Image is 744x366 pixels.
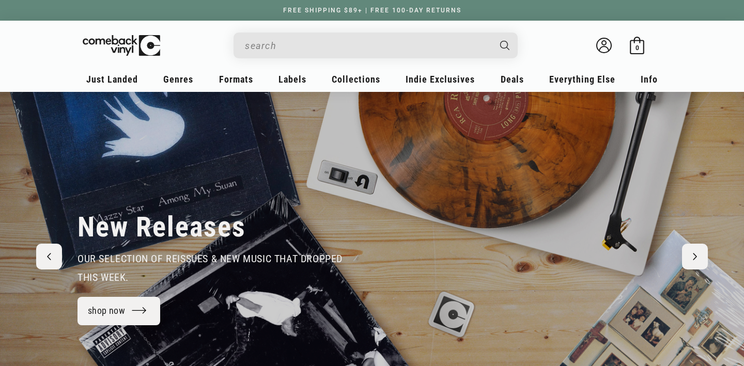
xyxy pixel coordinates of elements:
button: Next slide [682,244,708,269]
span: 0 [636,44,639,52]
span: Labels [278,74,306,85]
span: Info [641,74,658,85]
span: Formats [219,74,253,85]
h2: New Releases [78,210,246,244]
button: Previous slide [36,244,62,269]
span: Collections [332,74,380,85]
span: Everything Else [549,74,615,85]
span: Deals [501,74,524,85]
div: Search [234,33,518,58]
a: FREE SHIPPING $89+ | FREE 100-DAY RETURNS [273,7,472,14]
button: Search [491,33,519,58]
span: Indie Exclusives [406,74,475,85]
a: shop now [78,297,160,325]
span: our selection of reissues & new music that dropped this week. [78,252,343,283]
input: search [245,35,490,56]
span: Genres [163,74,193,85]
span: Just Landed [86,74,138,85]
